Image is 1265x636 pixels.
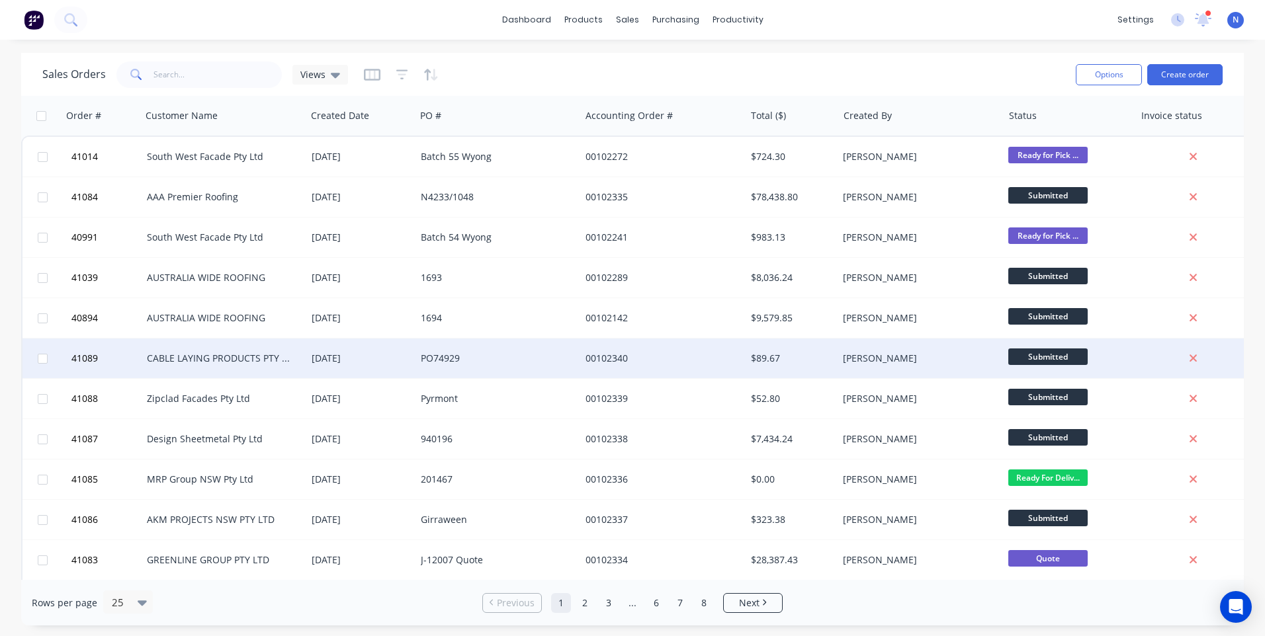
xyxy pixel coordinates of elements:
div: products [558,10,609,30]
div: AAA Premier Roofing [147,190,294,204]
div: 00102289 [586,271,732,284]
a: Page 1 is your current page [551,593,571,613]
div: 00102337 [586,513,732,526]
ul: Pagination [477,593,788,613]
div: $983.13 [751,231,828,244]
a: Previous page [483,596,541,610]
span: Quote [1008,550,1088,567]
div: [PERSON_NAME] [843,190,990,204]
a: dashboard [496,10,558,30]
div: Total ($) [751,109,786,122]
button: 40991 [67,218,147,257]
span: Ready for Pick ... [1008,227,1088,244]
div: [DATE] [312,432,410,446]
div: $89.67 [751,352,828,365]
div: productivity [706,10,770,30]
a: Next page [724,596,782,610]
div: sales [609,10,646,30]
button: 41014 [67,137,147,177]
div: MRP Group NSW Pty Ltd [147,473,294,486]
span: Submitted [1008,389,1088,405]
div: CABLE LAYING PRODUCTS PTY LTD [147,352,294,365]
h1: Sales Orders [42,68,106,81]
div: 1694 [421,311,568,325]
button: Create order [1147,64,1223,85]
div: Zipclad Facades Pty Ltd [147,392,294,405]
div: Girraween [421,513,568,526]
span: 41083 [71,553,98,567]
div: 201467 [421,473,568,486]
span: Ready for Pick ... [1008,147,1088,163]
button: 41087 [67,419,147,459]
div: 00102336 [586,473,732,486]
div: [PERSON_NAME] [843,150,990,163]
div: $9,579.85 [751,311,828,325]
div: $0.00 [751,473,828,486]
img: Factory [24,10,44,30]
div: Pyrmont [421,392,568,405]
div: Customer Name [146,109,218,122]
div: 00102339 [586,392,732,405]
button: 41084 [67,177,147,217]
div: AUSTRALIA WIDE ROOFING [147,271,294,284]
div: PO # [420,109,441,122]
div: 00102335 [586,190,732,204]
div: purchasing [646,10,706,30]
span: 41039 [71,271,98,284]
div: GREENLINE GROUP PTY LTD [147,553,294,567]
div: 00102272 [586,150,732,163]
span: N [1233,14,1239,26]
div: Accounting Order # [586,109,673,122]
div: Status [1009,109,1037,122]
div: [PERSON_NAME] [843,432,990,446]
input: Search... [153,61,283,88]
div: [PERSON_NAME] [843,392,990,405]
div: [DATE] [312,150,410,163]
div: [DATE] [312,311,410,325]
span: Next [739,596,760,610]
div: Design Sheetmetal Pty Ltd [147,432,294,446]
div: $28,387.43 [751,553,828,567]
div: $8,036.24 [751,271,828,284]
div: Batch 55 Wyong [421,150,568,163]
span: Submitted [1008,187,1088,204]
div: Invoice status [1141,109,1202,122]
div: Created By [844,109,892,122]
span: Ready For Deliv... [1008,469,1088,486]
button: Options [1076,64,1142,85]
div: 00102142 [586,311,732,325]
div: Batch 54 Wyong [421,231,568,244]
span: 41084 [71,190,98,204]
span: 41088 [71,392,98,405]
div: South West Facade Pty Ltd [147,150,294,163]
a: Jump forward [623,593,642,613]
div: PO74929 [421,352,568,365]
div: [PERSON_NAME] [843,231,990,244]
button: 41086 [67,500,147,539]
div: Order # [66,109,101,122]
div: [PERSON_NAME] [843,271,990,284]
div: [PERSON_NAME] [843,553,990,567]
div: 00102334 [586,553,732,567]
div: N4233/1048 [421,190,568,204]
span: 41014 [71,150,98,163]
div: $52.80 [751,392,828,405]
button: 40894 [67,298,147,338]
a: Page 3 [599,593,619,613]
span: Views [300,67,326,81]
div: $323.38 [751,513,828,526]
div: [DATE] [312,271,410,284]
div: [PERSON_NAME] [843,311,990,325]
div: [PERSON_NAME] [843,513,990,526]
span: Submitted [1008,308,1088,325]
span: Previous [497,596,535,610]
span: Submitted [1008,268,1088,284]
div: settings [1111,10,1160,30]
div: [PERSON_NAME] [843,473,990,486]
a: Page 2 [575,593,595,613]
span: 41087 [71,432,98,446]
div: [DATE] [312,473,410,486]
div: $78,438.80 [751,190,828,204]
div: [DATE] [312,352,410,365]
button: 41085 [67,459,147,499]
